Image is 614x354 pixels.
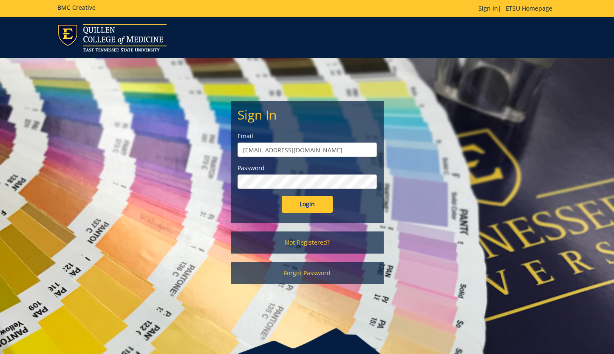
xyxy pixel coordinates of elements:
h2: Sign In [238,108,377,122]
img: ETSU logo [57,24,167,51]
input: Login [282,196,333,213]
label: Email [238,132,377,140]
label: Password [238,164,377,172]
a: Not Registered? [231,231,384,254]
p: | [478,4,557,13]
a: Sign In [478,4,498,12]
a: ETSU Homepage [501,4,557,12]
a: Forgot Password [231,262,384,284]
h5: BMC Creative [57,4,96,11]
